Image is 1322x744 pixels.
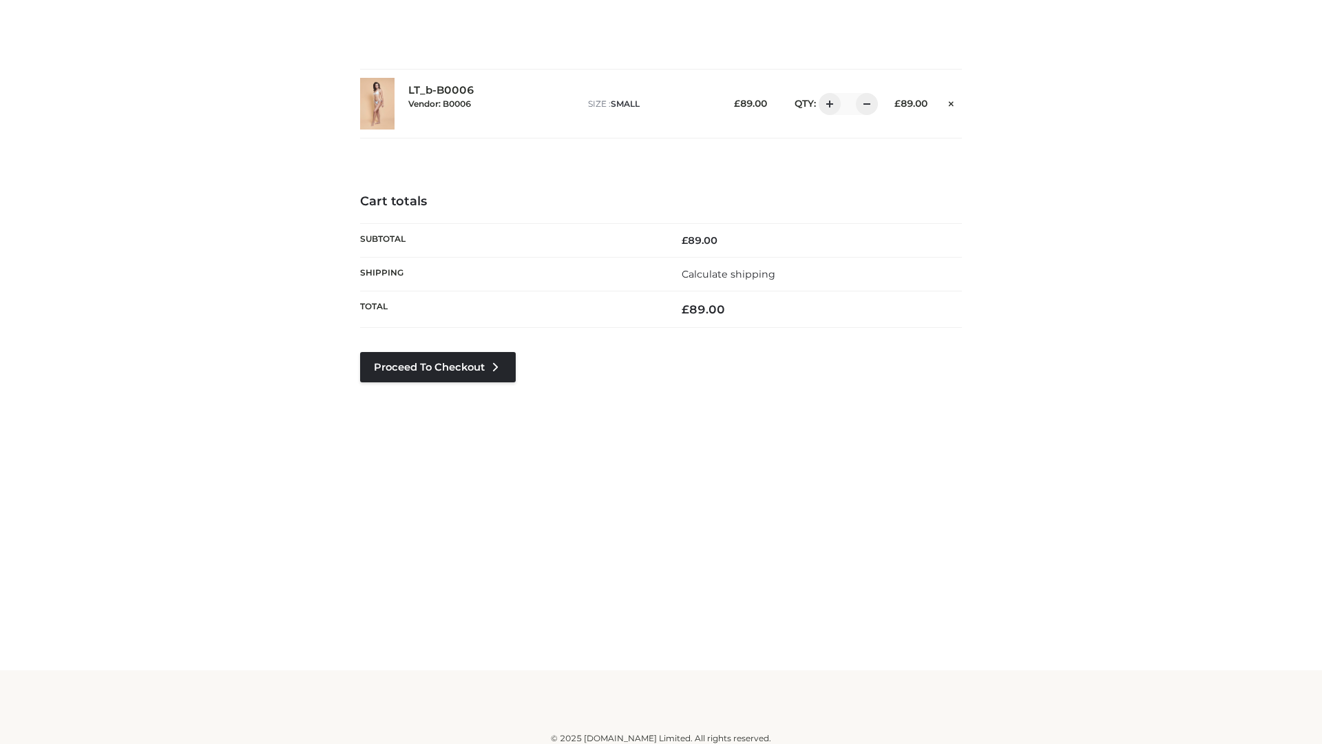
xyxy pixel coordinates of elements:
bdi: 89.00 [894,98,927,109]
span: £ [894,98,901,109]
div: LT_b-B0006 [408,84,574,123]
th: Total [360,291,661,328]
bdi: 89.00 [734,98,767,109]
span: £ [682,234,688,247]
span: £ [682,302,689,316]
a: Calculate shipping [682,268,775,280]
span: SMALL [611,99,640,109]
div: QTY: [781,93,873,115]
a: Proceed to Checkout [360,352,516,382]
span: £ [734,98,740,109]
p: size : [588,98,713,110]
th: Shipping [360,257,661,291]
bdi: 89.00 [682,234,717,247]
bdi: 89.00 [682,302,725,316]
small: Vendor: B0006 [408,99,471,109]
a: Remove this item [941,93,962,111]
th: Subtotal [360,223,661,257]
h4: Cart totals [360,194,962,209]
